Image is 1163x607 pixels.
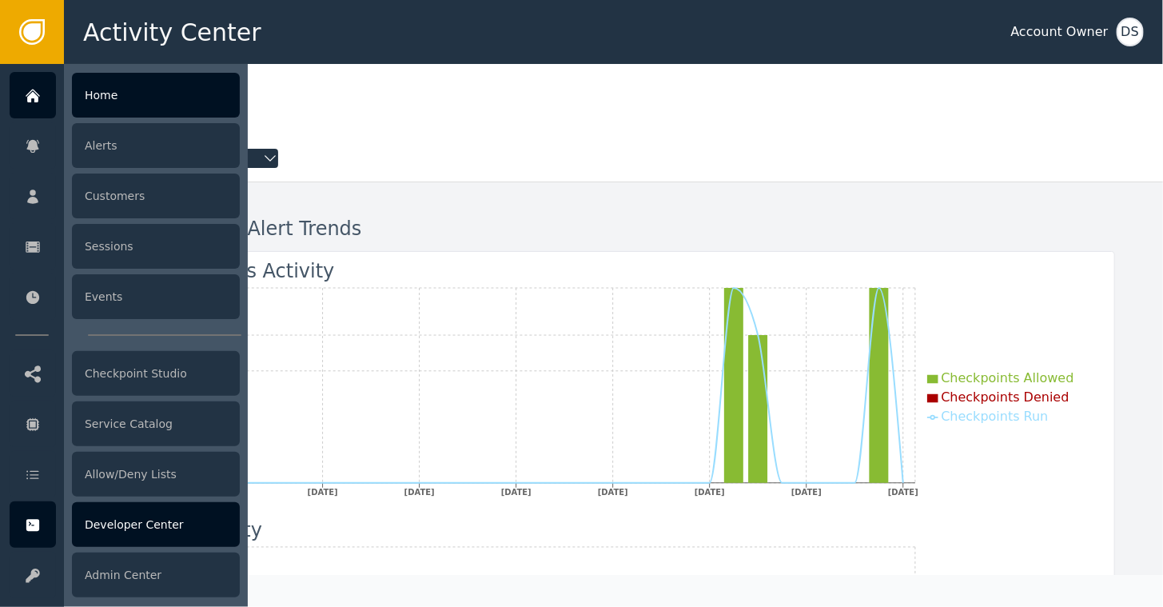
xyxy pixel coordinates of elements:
[10,552,240,598] a: Admin Center
[83,14,261,50] span: Activity Center
[694,488,724,497] tspan: [DATE]
[113,88,1115,123] div: Welcome
[10,451,240,497] a: Allow/Deny Lists
[307,488,337,497] tspan: [DATE]
[72,274,240,319] div: Events
[942,389,1069,405] span: Checkpoints Denied
[72,174,240,218] div: Customers
[10,350,240,397] a: Checkpoint Studio
[10,274,240,320] a: Events
[10,173,240,219] a: Customers
[942,370,1074,385] span: Checkpoints Allowed
[888,488,918,497] tspan: [DATE]
[10,223,240,270] a: Sessions
[72,553,240,597] div: Admin Center
[942,409,1049,424] span: Checkpoints Run
[404,488,434,497] tspan: [DATE]
[10,122,240,169] a: Alerts
[791,488,821,497] tspan: [DATE]
[1117,18,1144,46] button: DS
[72,224,240,269] div: Sessions
[597,488,627,497] tspan: [DATE]
[72,401,240,446] div: Service Catalog
[72,73,240,118] div: Home
[10,501,240,548] a: Developer Center
[72,351,240,396] div: Checkpoint Studio
[72,502,240,547] div: Developer Center
[10,72,240,118] a: Home
[500,488,531,497] tspan: [DATE]
[1011,22,1109,42] div: Account Owner
[72,452,240,497] div: Allow/Deny Lists
[72,123,240,168] div: Alerts
[10,401,240,447] a: Service Catalog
